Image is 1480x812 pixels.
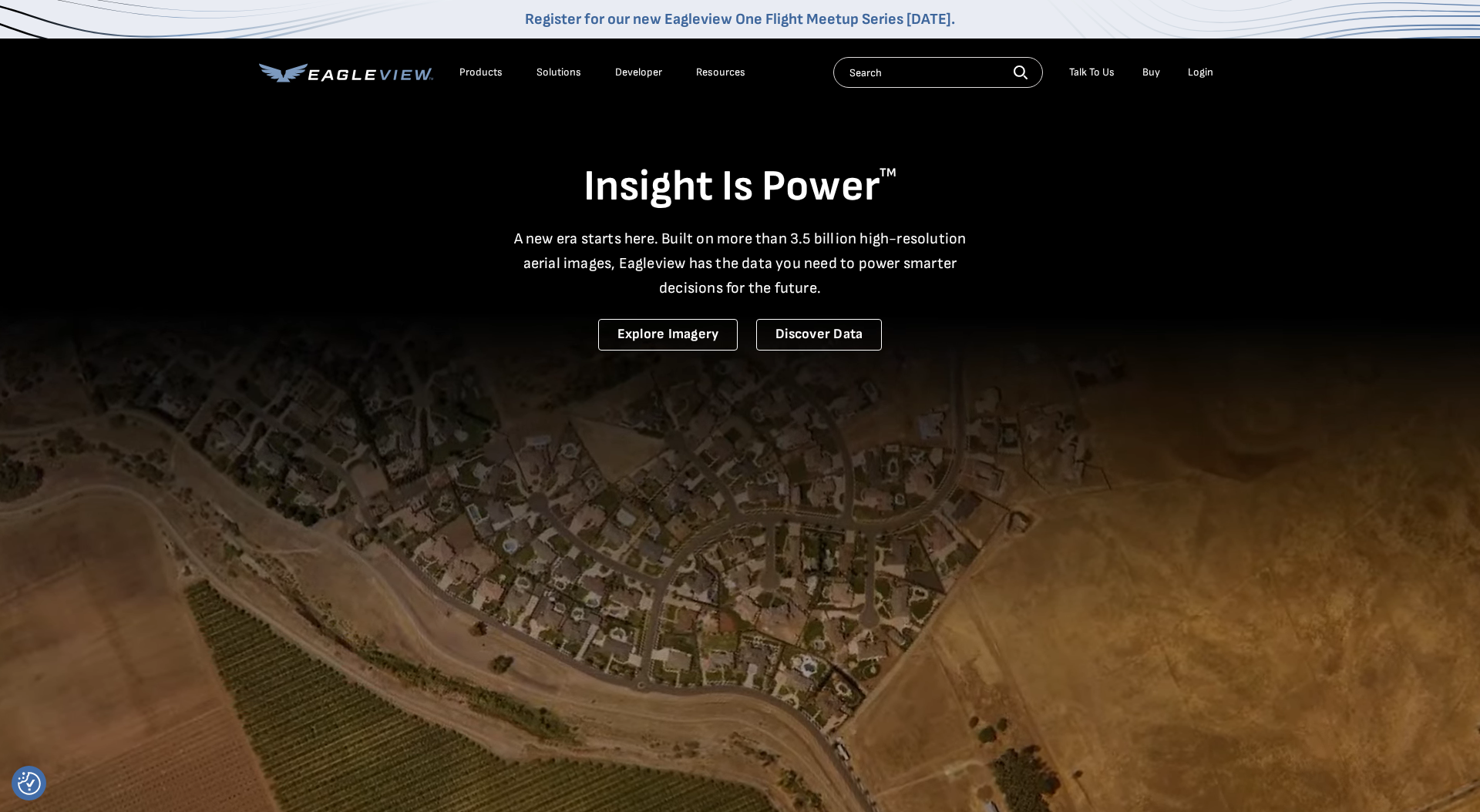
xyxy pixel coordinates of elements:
[1069,65,1115,79] div: Talk To Us
[459,65,503,79] div: Products
[880,166,896,180] sup: TM
[1188,65,1213,79] div: Login
[1142,65,1160,79] a: Buy
[525,10,955,29] a: Register for our new Eagleview One Flight Meetup Series [DATE].
[833,57,1043,88] input: Search
[615,65,662,79] a: Developer
[18,772,41,795] button: Consent Preferences
[598,319,738,351] a: Explore Imagery
[504,226,976,300] p: A new era starts here. Built on more than 3.5 billion high-resolution aerial images, Eagleview ha...
[696,65,745,79] div: Resources
[259,160,1221,214] h1: Insight Is Power
[536,65,581,79] div: Solutions
[18,772,41,795] img: Revisit consent button
[756,319,882,351] a: Discover Data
